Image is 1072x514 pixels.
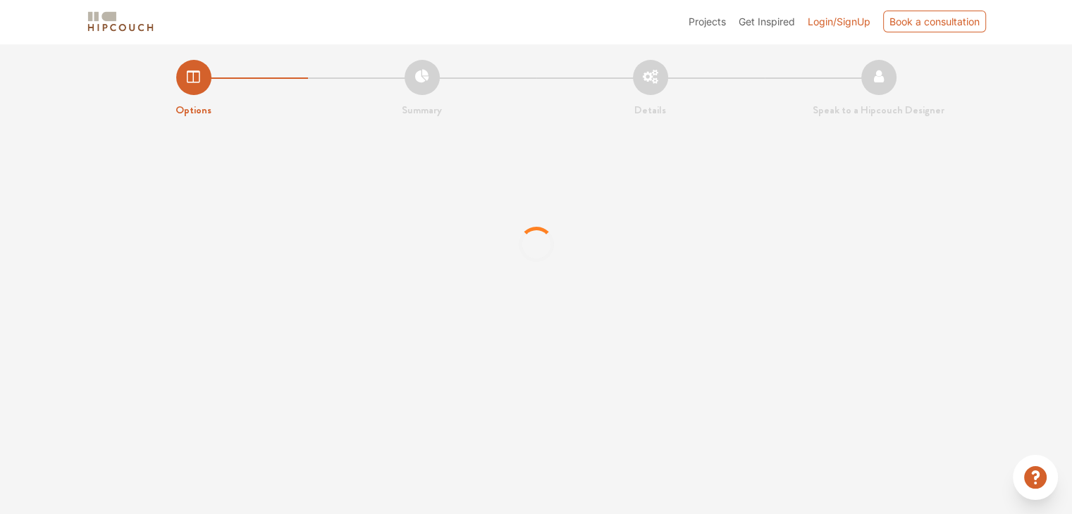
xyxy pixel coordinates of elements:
span: logo-horizontal.svg [85,6,156,37]
strong: Options [175,102,211,118]
strong: Speak to a Hipcouch Designer [813,102,944,118]
span: Login/SignUp [808,15,870,27]
strong: Details [634,102,666,118]
img: logo-horizontal.svg [85,9,156,34]
span: Get Inspired [739,15,795,27]
span: Projects [689,15,726,27]
strong: Summary [402,102,442,118]
div: Book a consultation [883,11,986,32]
